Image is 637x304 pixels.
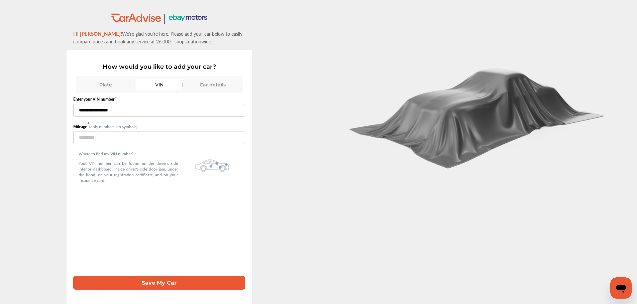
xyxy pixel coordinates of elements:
img: olbwX0zPblBWoAAAAASUVORK5CYII= [195,160,229,172]
span: Hi [PERSON_NAME]! [73,30,122,37]
label: Enter your VIN number [73,96,245,102]
small: (only numbers, no symbols) [89,124,137,129]
span: We’re glad you’re here. Please add your car below to easily compare prices and book any service a... [73,30,242,45]
div: VIN [136,79,183,90]
p: Your VIN number can be found on the driver's side interior dashboard, inside driver's side door j... [79,161,178,183]
img: carCoverBlack.2823a3dccd746e18b3f8.png [344,61,612,169]
div: Plate [82,79,129,90]
iframe: Button to launch messaging window [610,277,632,299]
p: Where to find my VIN number? [79,151,178,157]
label: Mileage [73,124,89,129]
button: Save My Car [73,276,245,290]
p: How would you like to add your car? [73,63,245,70]
div: Car details [189,79,236,90]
